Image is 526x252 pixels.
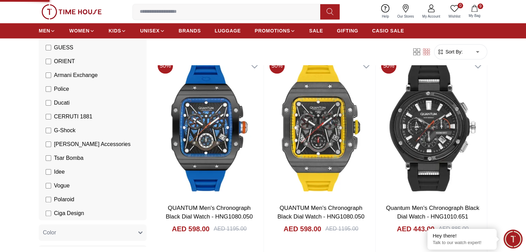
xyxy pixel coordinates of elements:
[378,56,487,198] img: Quantum Men's Chronograph Black Dial Watch - HNG1010.651
[309,27,323,34] span: SALE
[109,27,121,34] span: KIDS
[46,86,51,92] input: Police
[46,155,51,161] input: Tsar Bomba
[46,128,51,133] input: G-Shock
[46,100,51,106] input: Ducati
[478,3,483,9] span: 9
[372,27,404,34] span: CASIO SALE
[140,25,165,37] a: UNISEX
[69,25,95,37] a: WOMEN
[464,3,485,20] button: 9My Bag
[46,169,51,175] input: Idee
[378,3,393,20] a: Help
[386,205,479,220] a: Quantum Men's Chronograph Black Dial Watch - HNG1010.651
[444,3,464,20] a: 0Wishlist
[179,25,201,37] a: BRANDS
[54,85,69,93] span: Police
[54,209,84,217] span: Ciga Design
[54,140,130,148] span: [PERSON_NAME] Accessories
[284,224,321,234] h4: AED 598.00
[46,45,51,50] input: GUESS
[437,48,463,55] button: Sort By:
[54,71,98,79] span: Armani Exchange
[54,43,73,52] span: GUESS
[109,25,126,37] a: KIDS
[46,59,51,64] input: ORIENT
[419,14,443,19] span: My Account
[46,183,51,188] input: Vogue
[504,230,523,249] div: Chat Widget
[215,27,241,34] span: LUGGAGE
[166,205,253,220] a: QUANTUM Men's Chronograph Black Dial Watch - HNG1080.050
[54,113,92,121] span: CERRUTI 1881
[69,27,90,34] span: WOMEN
[325,225,358,233] div: AED 1195.00
[267,56,375,198] img: QUANTUM Men's Chronograph Black Dial Watch - HNG1080.050
[54,195,74,204] span: Polaroid
[54,154,83,162] span: Tsar Bomba
[255,27,290,34] span: PROMOTIONS
[458,3,463,8] span: 0
[39,25,55,37] a: MEN
[54,57,75,66] span: ORIENT
[337,25,358,37] a: GIFTING
[277,205,364,220] a: QUANTUM Men's Chronograph Black Dial Watch - HNG1080.050
[43,229,56,237] span: Color
[309,25,323,37] a: SALE
[46,197,51,202] input: Polaroid
[46,72,51,78] input: Armani Exchange
[39,27,50,34] span: MEN
[54,168,65,176] span: Idee
[446,14,463,19] span: Wishlist
[215,25,241,37] a: LUGGAGE
[54,99,70,107] span: Ducati
[179,27,201,34] span: BRANDS
[397,224,434,234] h4: AED 443.00
[379,14,392,19] span: Help
[54,182,70,190] span: Vogue
[393,3,418,20] a: Our Stores
[269,58,285,74] span: 50 %
[39,224,147,241] button: Color
[41,4,102,19] img: ...
[172,224,210,234] h4: AED 598.00
[155,56,264,198] img: QUANTUM Men's Chronograph Black Dial Watch - HNG1080.050
[433,232,491,239] div: Hey there!
[158,58,173,74] span: 50 %
[46,142,51,147] input: [PERSON_NAME] Accessories
[444,48,463,55] span: Sort By:
[255,25,295,37] a: PROMOTIONS
[214,225,247,233] div: AED 1195.00
[54,126,75,135] span: G-Shock
[395,14,417,19] span: Our Stores
[433,240,491,246] p: Talk to our watch expert!
[140,27,159,34] span: UNISEX
[439,225,468,233] div: AED 885.00
[466,13,483,18] span: My Bag
[381,58,396,74] span: 50 %
[46,211,51,216] input: Ciga Design
[337,27,358,34] span: GIFTING
[46,114,51,119] input: CERRUTI 1881
[372,25,404,37] a: CASIO SALE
